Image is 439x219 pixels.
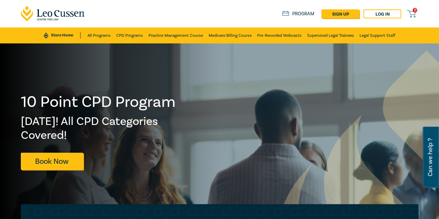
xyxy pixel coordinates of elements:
[116,27,143,43] a: CPD Programs
[363,9,401,18] a: Log in
[282,11,314,17] a: Program
[21,115,176,142] h2: [DATE]! All CPD Categories Covered!
[21,153,83,170] a: Book Now
[307,27,354,43] a: Supervised Legal Trainees
[360,27,395,43] a: Legal Support Staff
[44,32,80,39] a: Store Home
[149,27,203,43] a: Practice Management Course
[209,27,252,43] a: Medicare Billing Course
[427,131,433,184] span: Can we help ?
[21,93,176,111] h1: 10 Point CPD Program
[413,8,417,12] span: 0
[87,27,111,43] a: All Programs
[257,27,302,43] a: Pre-Recorded Webcasts
[321,9,359,18] a: sign up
